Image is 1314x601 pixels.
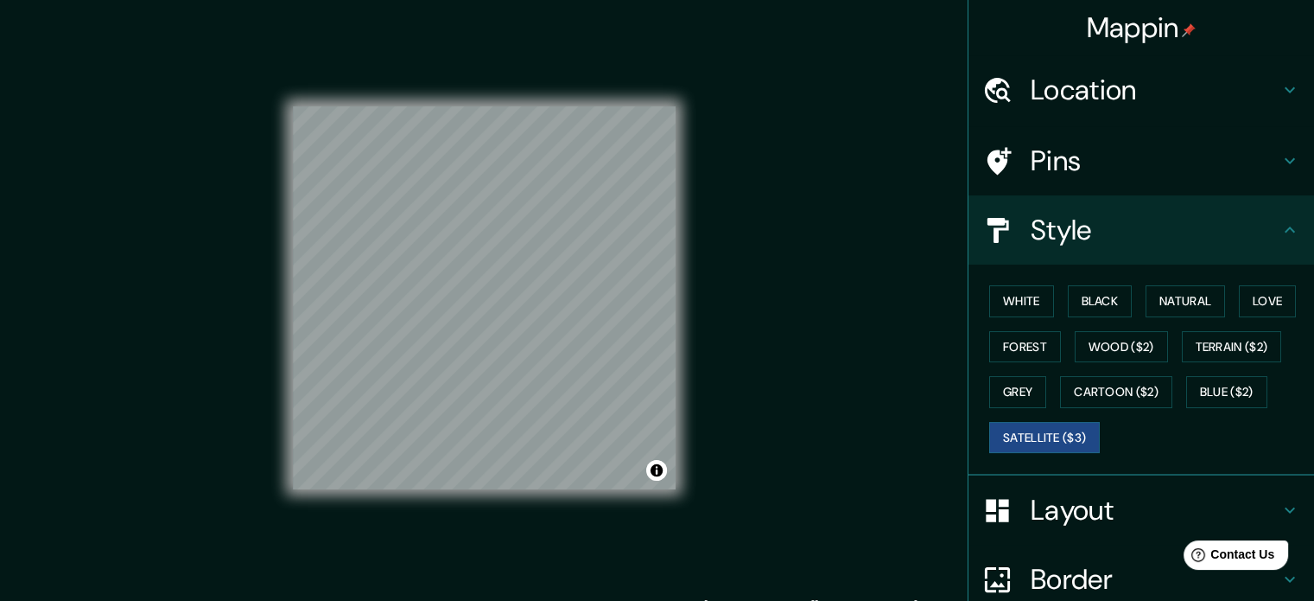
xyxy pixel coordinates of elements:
button: Cartoon ($2) [1060,376,1172,408]
canvas: Map [293,106,676,489]
div: Layout [968,476,1314,545]
button: Love [1239,285,1296,317]
h4: Pins [1031,144,1279,178]
button: Terrain ($2) [1182,331,1282,363]
button: Grey [989,376,1046,408]
button: Satellite ($3) [989,422,1100,454]
h4: Mappin [1087,10,1197,45]
button: White [989,285,1054,317]
button: Blue ($2) [1186,376,1267,408]
button: Wood ($2) [1075,331,1168,363]
button: Toggle attribution [646,460,667,481]
img: pin-icon.png [1182,23,1196,37]
div: Location [968,55,1314,125]
div: Style [968,195,1314,265]
button: Forest [989,331,1061,363]
iframe: Help widget launcher [1160,534,1295,582]
h4: Style [1031,213,1279,247]
h4: Location [1031,73,1279,107]
div: Pins [968,126,1314,195]
h4: Layout [1031,493,1279,527]
button: Black [1068,285,1133,317]
button: Natural [1146,285,1225,317]
h4: Border [1031,562,1279,597]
